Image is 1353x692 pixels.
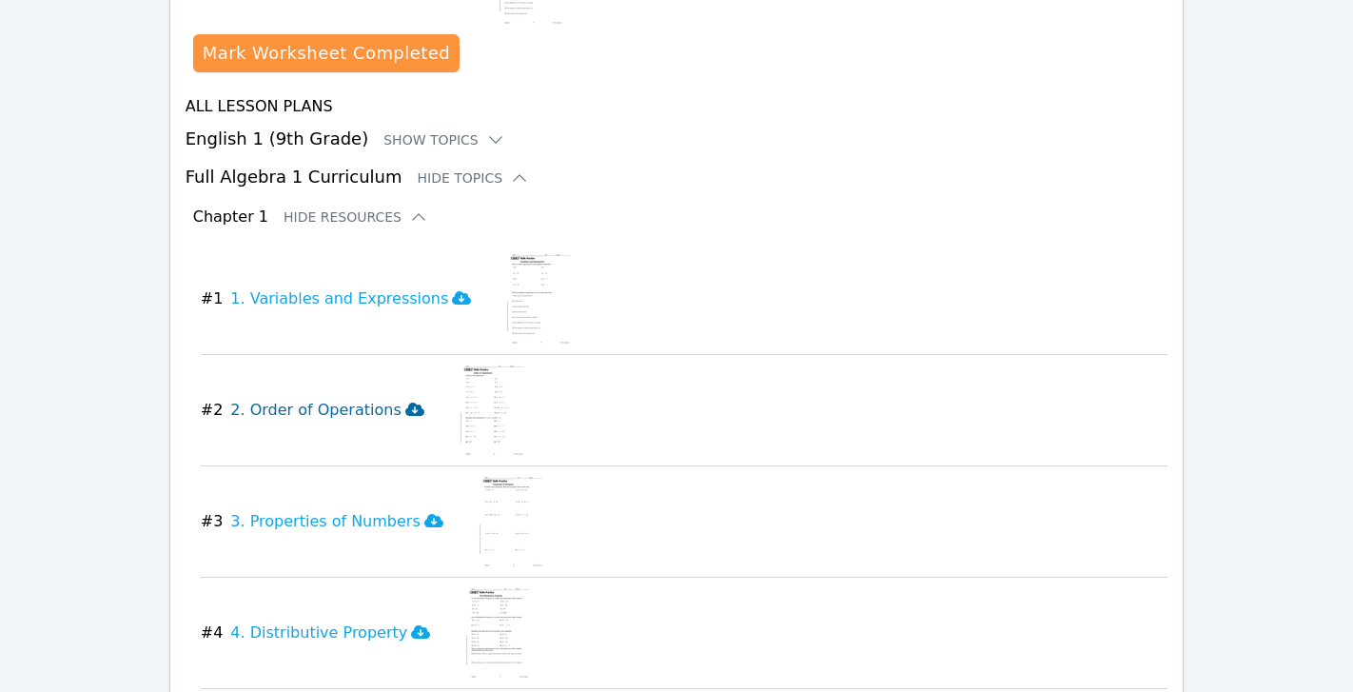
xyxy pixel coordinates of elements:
[501,251,576,346] img: 1. Variables and Expressions
[201,510,224,533] span: # 3
[284,208,428,227] button: Hide Resources
[201,474,459,569] button: #33. Properties of Numbers
[418,168,530,188] button: Hide Topics
[201,287,224,310] span: # 1
[201,251,487,346] button: #11. Variables and Expressions
[186,126,1168,152] h3: English 1 (9th Grade)
[201,363,440,458] button: #22. Order of Operations
[203,40,450,67] div: Mark Worksheet Completed
[201,622,224,644] span: # 4
[230,287,471,310] h3: 1. Variables and Expressions
[230,510,442,533] h3: 3. Properties of Numbers
[201,585,445,681] button: #44. Distributive Property
[474,474,548,569] img: 3. Properties of Numbers
[193,34,460,72] button: Mark Worksheet Completed
[186,95,1168,118] h4: All Lesson Plans
[383,130,505,149] button: Show Topics
[193,206,268,228] h3: Chapter 1
[461,585,535,681] img: 4. Distributive Property
[455,363,529,458] img: 2. Order of Operations
[201,399,224,422] span: # 2
[230,399,423,422] h3: 2. Order of Operations
[186,164,1168,190] h3: Full Algebra 1 Curriculum
[230,622,430,644] h3: 4. Distributive Property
